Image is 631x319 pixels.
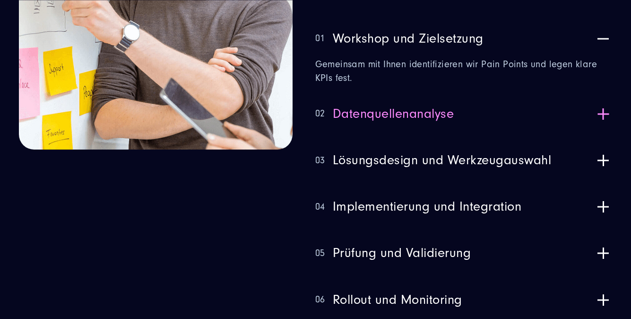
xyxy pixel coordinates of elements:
[315,143,612,178] button: 03Lösungsdesign und Werkzeugauswahl
[333,106,454,122] span: Datenquellenanalyse
[315,283,612,318] button: 06Rollout und Monitoring
[315,58,612,85] p: Gemeinsam mit Ihnen identifizieren wir Pain Points und legen klare KPIs fest.
[333,246,471,261] span: Prüfung und Validierung
[315,248,325,259] span: 05
[315,236,612,271] button: 05Prüfung und Validierung
[315,155,325,166] span: 03
[333,153,552,168] span: Lösungsdesign und Werkzeugauswahl
[333,292,462,308] span: Rollout und Monitoring
[315,97,612,132] button: 02Datenquellenanalyse
[333,199,522,214] span: Implementierung und Integration
[315,21,612,56] button: 01Workshop und Zielsetzung
[315,294,325,305] span: 06
[315,202,325,213] span: 04
[333,31,484,46] span: Workshop und Zielsetzung
[315,108,325,119] span: 02
[315,33,325,44] span: 01
[315,189,612,224] button: 04Implementierung und Integration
